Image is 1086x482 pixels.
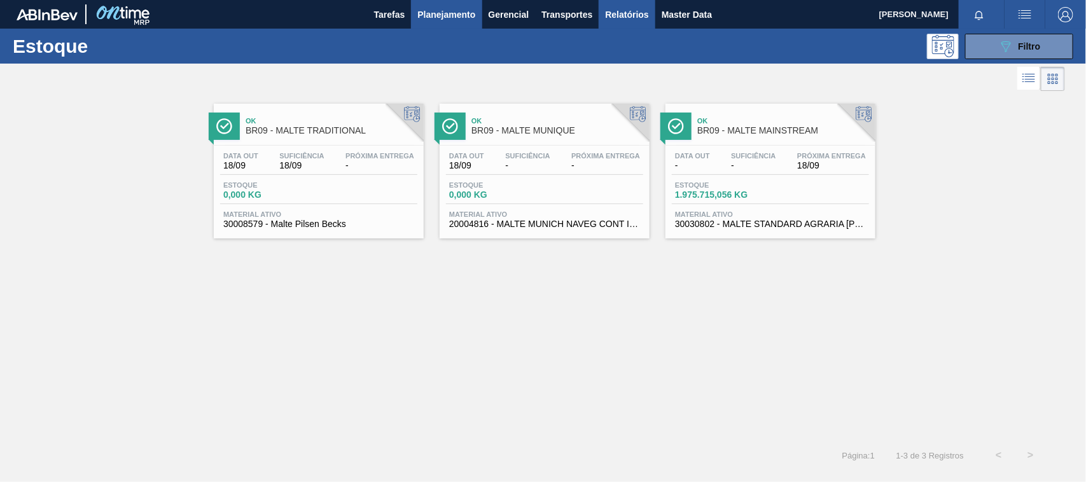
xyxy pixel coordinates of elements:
button: Filtro [965,34,1073,59]
span: 1 - 3 de 3 Registros [894,451,964,460]
span: - [675,161,710,170]
span: BR09 - MALTE MUNIQUE [471,126,643,135]
span: Estoque [223,181,312,189]
img: TNhmsLtSVTkK8tSr43FrP2fwEKptu5GPRR3wAAAABJRU5ErkJggg== [17,9,78,20]
span: 30008579 - Malte Pilsen Becks [223,219,414,229]
a: ÍconeOkBR09 - MALTE TRADITIONALData out18/09Suficiência18/09Próxima Entrega-Estoque0,000 KGMateri... [204,94,430,238]
span: Próxima Entrega [571,152,640,160]
span: Planejamento [417,7,475,22]
button: < [983,439,1015,471]
span: Ok [471,117,643,125]
span: - [345,161,414,170]
span: Próxima Entrega [797,152,866,160]
div: Visão em Lista [1017,67,1041,91]
div: Pogramando: nenhum usuário selecionado [927,34,959,59]
span: Estoque [449,181,538,189]
img: userActions [1017,7,1033,22]
span: 20004816 - MALTE MUNICH NAVEG CONT IMPORT SUP 40% [449,219,640,229]
span: Suficiência [731,152,776,160]
span: 1.975.715,056 KG [675,190,764,200]
a: ÍconeOkBR09 - MALTE MUNIQUEData out18/09Suficiência-Próxima Entrega-Estoque0,000 KGMaterial ativo... [430,94,656,238]
span: 18/09 [279,161,324,170]
span: Transportes [541,7,592,22]
span: Página : 1 [842,451,875,460]
span: Estoque [675,181,764,189]
img: Ícone [668,118,684,134]
span: 18/09 [223,161,258,170]
span: BR09 - MALTE MAINSTREAM [697,126,869,135]
button: > [1015,439,1047,471]
span: 0,000 KG [223,190,312,200]
span: BR09 - MALTE TRADITIONAL [246,126,417,135]
span: Material ativo [675,210,866,218]
span: 18/09 [797,161,866,170]
span: 18/09 [449,161,484,170]
span: Ok [246,117,417,125]
span: Relatórios [605,7,648,22]
span: Filtro [1019,41,1041,52]
h1: Estoque [13,39,199,53]
span: - [505,161,550,170]
span: Data out [675,152,710,160]
span: Suficiência [279,152,324,160]
span: Ok [697,117,869,125]
span: 30030802 - MALTE STANDARD AGRARIA CAMPOS GERAIS [675,219,866,229]
span: Suficiência [505,152,550,160]
span: Gerencial [489,7,529,22]
span: Próxima Entrega [345,152,414,160]
button: Notificações [959,6,999,24]
div: Visão em Cards [1041,67,1065,91]
span: Data out [223,152,258,160]
img: Logout [1058,7,1073,22]
span: - [571,161,640,170]
span: Master Data [662,7,712,22]
span: - [731,161,776,170]
span: 0,000 KG [449,190,538,200]
span: Material ativo [449,210,640,218]
a: ÍconeOkBR09 - MALTE MAINSTREAMData out-Suficiência-Próxima Entrega18/09Estoque1.975.715,056 KGMat... [656,94,882,238]
img: Ícone [442,118,458,134]
span: Tarefas [374,7,405,22]
span: Material ativo [223,210,414,218]
span: Data out [449,152,484,160]
img: Ícone [216,118,232,134]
